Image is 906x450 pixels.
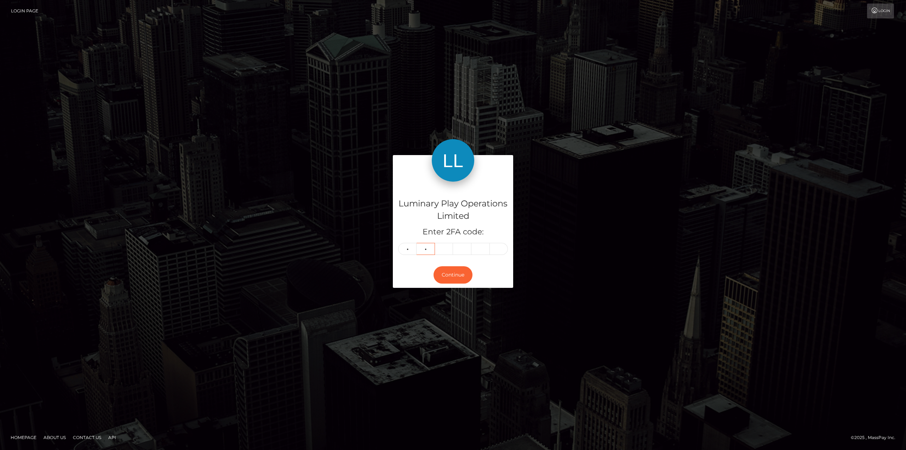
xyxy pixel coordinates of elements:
a: Login [867,4,894,18]
a: Contact Us [70,432,104,443]
a: About Us [41,432,69,443]
h4: Luminary Play Operations Limited [398,198,508,222]
a: Homepage [8,432,39,443]
div: © 2025 , MassPay Inc. [851,434,901,442]
button: Continue [434,266,472,284]
h5: Enter 2FA code: [398,227,508,238]
img: Luminary Play Operations Limited [432,139,474,182]
a: API [105,432,119,443]
a: Login Page [11,4,38,18]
